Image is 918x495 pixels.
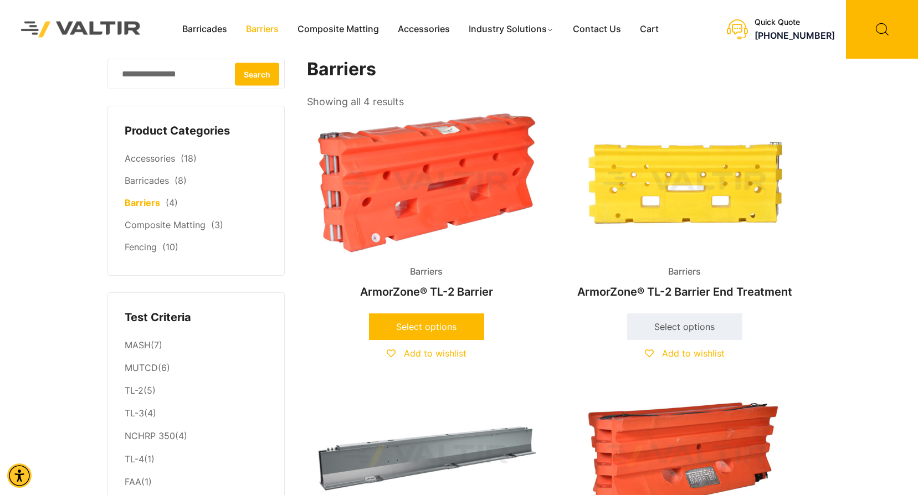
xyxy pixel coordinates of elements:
[125,362,158,373] a: MUTCD
[565,111,804,304] a: BarriersArmorZone® TL-2 Barrier End Treatment
[307,111,546,304] a: BarriersArmorZone® TL-2 Barrier
[125,357,268,380] li: (6)
[459,21,564,38] a: Industry Solutions
[288,21,388,38] a: Composite Matting
[125,123,268,140] h4: Product Categories
[645,348,725,359] a: Add to wishlist
[125,430,175,441] a: NCHRP 350
[125,448,268,471] li: (1)
[402,264,451,280] span: Barriers
[7,463,32,488] div: Accessibility Menu
[307,111,546,254] img: Barriers
[125,453,144,465] a: TL-4
[125,334,268,357] li: (7)
[125,471,268,491] li: (1)
[125,197,160,208] a: Barriers
[307,92,404,111] p: Showing all 4 results
[125,175,169,186] a: Barricades
[107,59,285,89] input: Search for:
[162,241,178,252] span: (10)
[125,339,151,350] a: MASH
[369,313,484,340] a: Select options for “ArmorZone® TL-2 Barrier”
[662,348,725,359] span: Add to wishlist
[237,21,288,38] a: Barriers
[627,313,742,340] a: Select options for “ArmorZone® TL-2 Barrier End Treatment”
[235,63,279,85] button: Search
[307,59,806,80] h1: Barriers
[404,348,466,359] span: Add to wishlist
[387,348,466,359] a: Add to wishlist
[563,21,630,38] a: Contact Us
[8,9,153,50] img: Valtir Rentals
[755,30,835,41] a: call (888) 496-3625
[125,219,206,230] a: Composite Matting
[307,280,546,304] h2: ArmorZone® TL-2 Barrier
[125,403,268,425] li: (4)
[125,241,157,252] a: Fencing
[173,21,237,38] a: Barricades
[211,219,223,230] span: (3)
[125,310,268,326] h4: Test Criteria
[125,380,268,403] li: (5)
[565,280,804,304] h2: ArmorZone® TL-2 Barrier End Treatment
[181,153,197,164] span: (18)
[125,476,141,487] a: FAA
[125,385,143,396] a: TL-2
[125,408,144,419] a: TL-3
[166,197,178,208] span: (4)
[125,425,268,448] li: (4)
[125,153,175,164] a: Accessories
[388,21,459,38] a: Accessories
[660,264,709,280] span: Barriers
[630,21,668,38] a: Cart
[755,18,835,27] div: Quick Quote
[175,175,187,186] span: (8)
[565,111,804,254] img: Barriers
